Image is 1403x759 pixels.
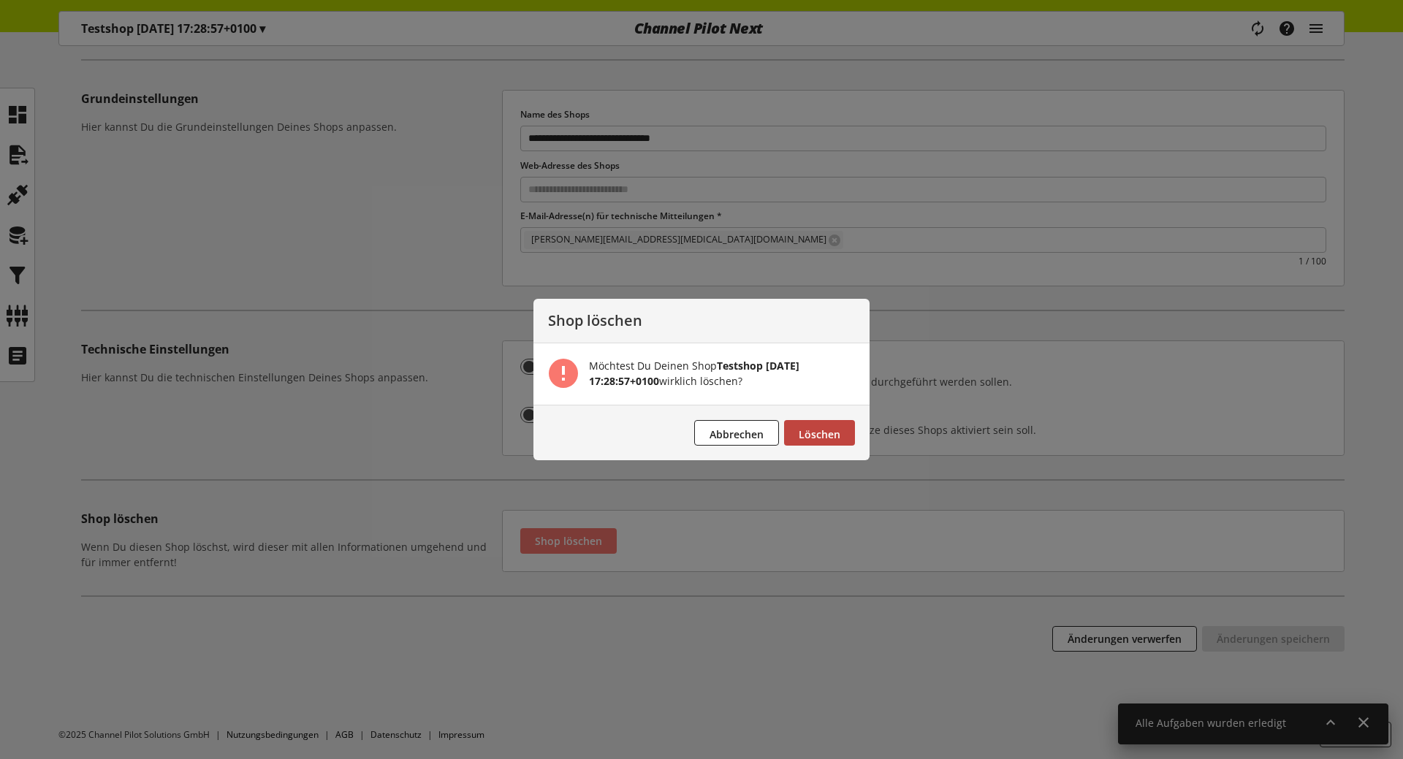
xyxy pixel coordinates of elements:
[710,427,764,441] span: Abbrechen
[784,420,855,446] button: Löschen
[548,313,855,328] p: Shop löschen
[694,420,779,446] button: Abbrechen
[589,358,855,389] div: Möchtest Du Deinen Shop wirklich löschen?
[799,427,840,441] span: Löschen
